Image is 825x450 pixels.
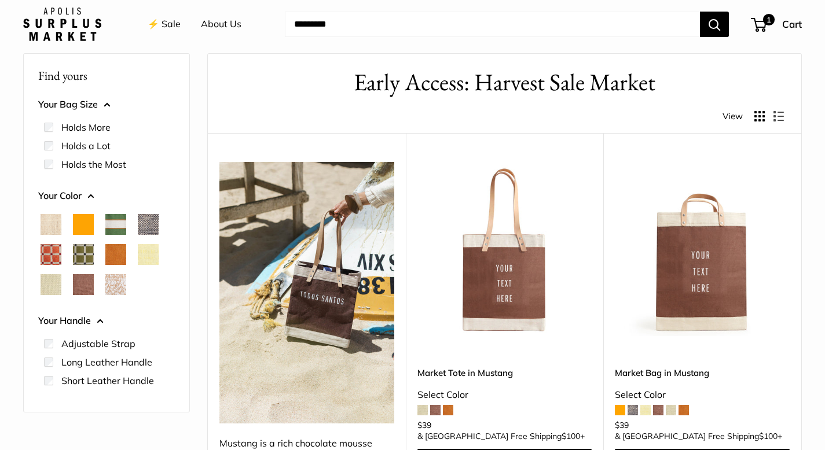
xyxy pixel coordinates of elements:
[38,96,175,113] button: Your Bag Size
[773,111,784,121] button: Display products as list
[615,386,790,404] div: Select Color
[417,420,431,430] span: $39
[417,386,592,404] div: Select Color
[38,312,175,330] button: Your Handle
[61,157,126,171] label: Holds the Most
[417,162,592,337] a: Market Tote in MustangMarket Tote in Mustang
[38,64,175,87] p: Find yours
[615,420,629,430] span: $39
[201,16,241,33] a: About Us
[417,432,585,440] span: & [GEOGRAPHIC_DATA] Free Shipping +
[41,214,61,235] button: Natural
[417,162,592,337] img: Market Tote in Mustang
[73,214,94,235] button: Orange
[759,431,778,441] span: $100
[73,274,94,295] button: Mustang
[752,15,802,34] a: 1 Cart
[285,12,700,37] input: Search...
[138,214,159,235] button: Chambray
[148,16,181,33] a: ⚡️ Sale
[105,274,126,295] button: White Porcelain
[417,366,592,379] a: Market Tote in Mustang
[73,244,94,265] button: Chenille Window Sage
[105,214,126,235] button: Court Green
[615,162,790,337] a: Market Bag in MustangMarket Bag in Mustang
[61,374,154,388] label: Short Leather Handle
[41,274,61,295] button: Mint Sorbet
[723,108,743,124] span: View
[61,337,135,351] label: Adjustable Strap
[61,139,111,153] label: Holds a Lot
[562,431,580,441] span: $100
[615,366,790,379] a: Market Bag in Mustang
[225,65,784,99] h1: Early Access: Harvest Sale Market
[61,120,111,134] label: Holds More
[615,162,790,337] img: Market Bag in Mustang
[700,12,729,37] button: Search
[41,244,61,265] button: Chenille Window Brick
[219,162,394,423] img: Mustang is a rich chocolate mousse brown — a touch of earthy ease, bring along during slow mornin...
[105,244,126,265] button: Cognac
[38,187,175,205] button: Your Color
[615,432,782,440] span: & [GEOGRAPHIC_DATA] Free Shipping +
[23,8,101,41] img: Apolis: Surplus Market
[138,244,159,265] button: Daisy
[754,111,765,121] button: Display products as grid
[782,18,802,30] span: Cart
[763,14,775,25] span: 1
[61,355,152,369] label: Long Leather Handle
